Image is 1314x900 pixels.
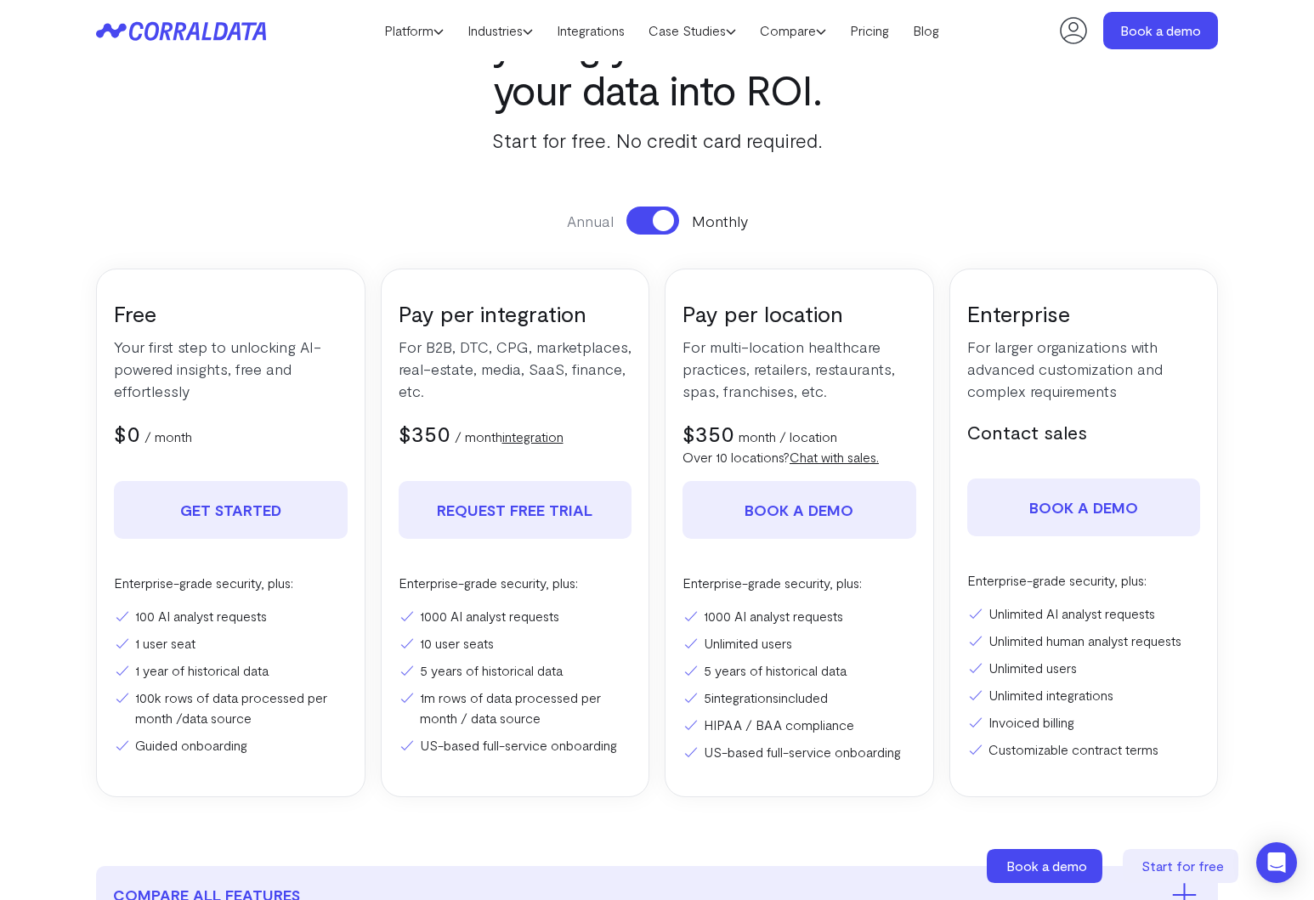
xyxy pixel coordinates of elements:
h3: Pay per location [682,299,916,327]
li: Unlimited integrations [967,685,1201,705]
div: Open Intercom Messenger [1256,842,1297,883]
h3: Everything you need to turn your data into ROI. [381,20,933,112]
li: 1000 AI analyst requests [682,606,916,626]
p: For multi-location healthcare practices, retailers, restaurants, spas, franchises, etc. [682,336,916,402]
li: Unlimited users [967,658,1201,678]
span: Start for free [1141,858,1224,874]
li: 1 user seat [114,633,348,654]
a: Blog [901,18,951,43]
span: $350 [399,420,450,446]
a: Book a demo [987,849,1106,883]
li: 100 AI analyst requests [114,606,348,626]
a: Pricing [838,18,901,43]
p: Start for free. No credit card required. [381,125,933,156]
a: Start for free [1123,849,1242,883]
li: 100k rows of data processed per month / [114,688,348,728]
li: 5 years of historical data [399,660,632,681]
h3: Enterprise [967,299,1201,327]
li: 1m rows of data processed per month / data source [399,688,632,728]
p: Enterprise-grade security, plus: [399,573,632,593]
a: integrations [711,689,779,705]
h5: Contact sales [967,419,1201,444]
span: Book a demo [1006,858,1087,874]
span: Annual [567,210,614,232]
a: data source [182,710,252,726]
li: Unlimited human analyst requests [967,631,1201,651]
span: Monthly [692,210,748,232]
li: 5 years of historical data [682,660,916,681]
p: / month [144,427,192,447]
p: Enterprise-grade security, plus: [967,570,1201,591]
a: Platform [372,18,456,43]
a: Book a demo [682,481,916,539]
li: US-based full-service onboarding [682,742,916,762]
p: / month [455,427,564,447]
a: Case Studies [637,18,748,43]
li: 10 user seats [399,633,632,654]
li: Invoiced billing [967,712,1201,733]
a: Get Started [114,481,348,539]
a: Chat with sales. [790,449,879,465]
p: Enterprise-grade security, plus: [682,573,916,593]
li: HIPAA / BAA compliance [682,715,916,735]
p: month / location [739,427,837,447]
a: Book a demo [967,478,1201,536]
p: Over 10 locations? [682,447,916,467]
li: Unlimited AI analyst requests [967,603,1201,624]
a: integration [502,428,564,444]
li: Guided onboarding [114,735,348,756]
a: Book a demo [1103,12,1218,49]
span: $0 [114,420,140,446]
li: Customizable contract terms [967,739,1201,760]
li: Unlimited users [682,633,916,654]
li: 1000 AI analyst requests [399,606,632,626]
a: REQUEST FREE TRIAL [399,481,632,539]
a: Industries [456,18,545,43]
li: 5 included [682,688,916,708]
a: Compare [748,18,838,43]
li: US-based full-service onboarding [399,735,632,756]
h3: Pay per integration [399,299,632,327]
h3: Free [114,299,348,327]
li: 1 year of historical data [114,660,348,681]
p: For larger organizations with advanced customization and complex requirements [967,336,1201,402]
a: Integrations [545,18,637,43]
p: Your first step to unlocking AI-powered insights, free and effortlessly [114,336,348,402]
p: Enterprise-grade security, plus: [114,573,348,593]
p: For B2B, DTC, CPG, marketplaces, real-estate, media, SaaS, finance, etc. [399,336,632,402]
span: $350 [682,420,734,446]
